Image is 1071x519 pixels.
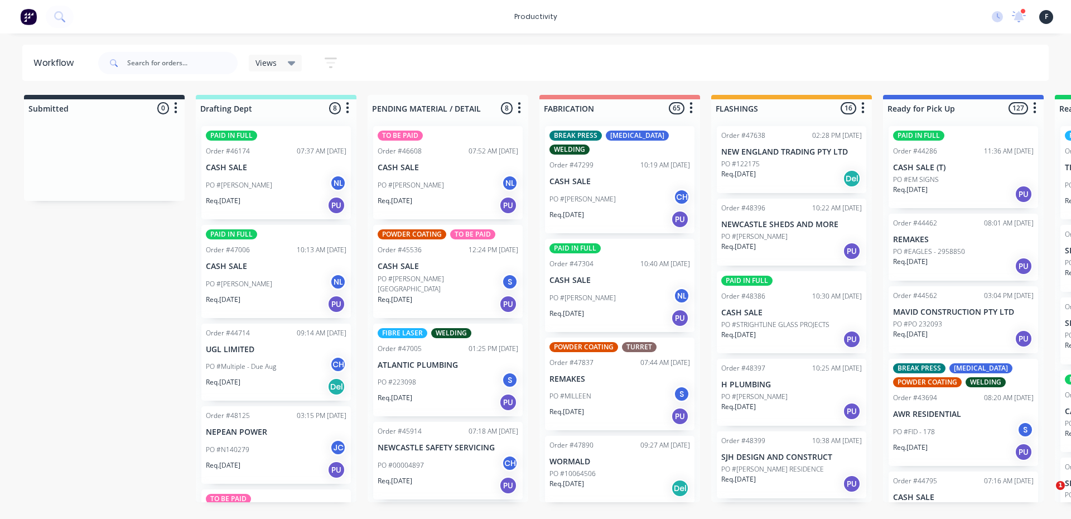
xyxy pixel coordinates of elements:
[1015,330,1033,348] div: PU
[297,245,346,255] div: 10:13 AM [DATE]
[721,232,788,242] p: PO #[PERSON_NAME]
[501,175,518,191] div: NL
[889,359,1038,466] div: BREAK PRESS[MEDICAL_DATA]POWDER COATINGWELDINGOrder #4369408:20 AM [DATE]AWR RESIDENTIALPO #FID -...
[545,126,694,233] div: BREAK PRESS[MEDICAL_DATA]WELDINGOrder #4729910:19 AM [DATE]CASH SALEPO #[PERSON_NAME]CHReq.[DATE]PU
[893,363,945,373] div: BREAK PRESS
[640,358,690,368] div: 07:44 AM [DATE]
[206,445,249,455] p: PO #N140279
[206,494,251,504] div: TO BE PAID
[721,308,862,318] p: CASH SALE
[984,218,1034,228] div: 08:01 AM [DATE]
[721,402,756,412] p: Req. [DATE]
[378,196,412,206] p: Req. [DATE]
[206,411,250,421] div: Order #48125
[549,407,584,417] p: Req. [DATE]
[378,245,422,255] div: Order #45536
[206,229,257,239] div: PAID IN FULL
[378,274,501,294] p: PO #[PERSON_NAME][GEOGRAPHIC_DATA]
[717,359,866,426] div: Order #4839710:25 AM [DATE]H PLUMBINGPO #[PERSON_NAME]Req.[DATE]PU
[450,229,495,239] div: TO BE PAID
[721,147,862,157] p: NEW ENGLAND TRADING PTY LTD
[843,170,861,188] div: Del
[889,286,1038,353] div: Order #4456203:04 PM [DATE]MAVID CONSTRUCTION PTY LTDPO #PO 232093Req.[DATE]PU
[327,196,345,214] div: PU
[297,328,346,338] div: 09:14 AM [DATE]
[378,476,412,486] p: Req. [DATE]
[893,476,937,486] div: Order #44795
[327,295,345,313] div: PU
[812,291,862,301] div: 10:30 AM [DATE]
[893,163,1034,172] p: CASH SALE (T)
[721,203,765,213] div: Order #48396
[378,295,412,305] p: Req. [DATE]
[812,363,862,373] div: 10:25 AM [DATE]
[1045,12,1048,22] span: F
[330,356,346,373] div: CH
[330,439,346,456] div: JC
[717,431,866,498] div: Order #4839910:38 AM [DATE]SJH DESIGN AND CONSTRUCTPO #[PERSON_NAME] RESIDENCEReq.[DATE]PU
[378,328,427,338] div: FIBRE LASER
[966,377,1006,387] div: WELDING
[469,344,518,354] div: 01:25 PM [DATE]
[893,410,1034,419] p: AWR RESIDENTIAL
[893,377,962,387] div: POWDER COATING
[721,330,756,340] p: Req. [DATE]
[206,345,346,354] p: UGL LIMITED
[373,422,523,499] div: Order #4591407:18 AM [DATE]NEWCASTLE SAFETY SERVICINGPO #00004897CHReq.[DATE]PU
[549,457,690,467] p: WORMALD
[378,262,518,271] p: CASH SALE
[721,131,765,141] div: Order #47638
[549,358,594,368] div: Order #47837
[206,146,250,156] div: Order #46174
[549,276,690,285] p: CASH SALE
[671,210,689,228] div: PU
[509,8,563,25] div: productivity
[671,407,689,425] div: PU
[812,436,862,446] div: 10:38 AM [DATE]
[673,386,690,402] div: S
[378,443,518,453] p: NEWCASTLE SAFETY SERVICING
[373,126,523,219] div: TO BE PAIDOrder #4660807:52 AM [DATE]CASH SALEPO #[PERSON_NAME]NLReq.[DATE]PU
[721,380,862,390] p: H PLUMBING
[1033,481,1060,508] iframe: Intercom live chat
[893,443,928,453] p: Req. [DATE]
[545,338,694,431] div: POWDER COATINGTURRETOrder #4783707:44 AM [DATE]REMAKESPO #MILLEENSReq.[DATE]PU
[721,464,824,474] p: PO #[PERSON_NAME] RESIDENCE
[206,180,272,190] p: PO #[PERSON_NAME]
[549,243,601,253] div: PAID IN FULL
[1015,443,1033,461] div: PU
[378,131,423,141] div: TO BE PAID
[297,411,346,421] div: 03:15 PM [DATE]
[378,460,424,470] p: PO #00004897
[206,460,240,470] p: Req. [DATE]
[378,361,518,370] p: ATLANTIC PLUMBING
[206,245,250,255] div: Order #47006
[893,307,1034,317] p: MAVID CONSTRUCTION PTY LTD
[1017,421,1034,438] div: S
[721,453,862,462] p: SJH DESIGN AND CONSTRUCT
[893,291,937,301] div: Order #44562
[606,131,669,141] div: [MEDICAL_DATA]
[893,319,942,329] p: PO #PO 232093
[549,131,602,141] div: BREAK PRESS
[889,126,1038,208] div: PAID IN FULLOrder #4428611:36 AM [DATE]CASH SALE (T)PO #EM SIGNSReq.[DATE]PU
[201,324,351,401] div: Order #4471409:14 AM [DATE]UGL LIMITEDPO #Multiple - Due AugCHReq.[DATE]Del
[469,426,518,436] div: 07:18 AM [DATE]
[671,309,689,327] div: PU
[549,194,616,204] p: PO #[PERSON_NAME]
[721,242,756,252] p: Req. [DATE]
[893,185,928,195] p: Req. [DATE]
[206,131,257,141] div: PAID IN FULL
[549,210,584,220] p: Req. [DATE]
[893,247,965,257] p: PO #EAGLES - 2958850
[378,426,422,436] div: Order #45914
[1015,257,1033,275] div: PU
[206,328,250,338] div: Order #44714
[327,461,345,479] div: PU
[499,393,517,411] div: PU
[893,329,928,339] p: Req. [DATE]
[469,245,518,255] div: 12:24 PM [DATE]
[893,493,1034,502] p: CASH SALE
[721,436,765,446] div: Order #48399
[721,320,829,330] p: PO #STRIGHTLINE GLASS PROJECTS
